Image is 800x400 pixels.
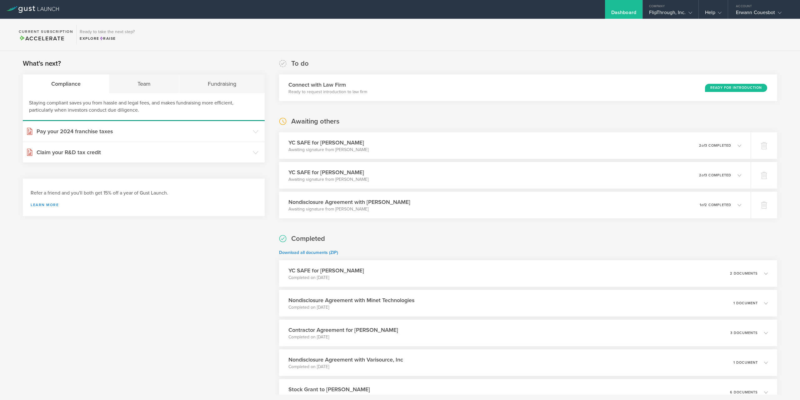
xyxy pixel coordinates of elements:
[288,206,410,212] p: Awaiting signature from [PERSON_NAME]
[291,117,339,126] h2: Awaiting others
[700,203,731,207] p: 1 2 completed
[288,275,364,281] p: Completed on [DATE]
[31,203,257,207] a: Learn more
[288,81,367,89] h3: Connect with Law Firm
[291,59,309,68] h2: To do
[23,93,265,121] div: Staying compliant saves you from hassle and legal fees, and makes fundraising more efficient, par...
[279,74,777,101] div: Connect with Law FirmReady to request introduction to law firmReady for Introduction
[699,174,731,177] p: 2 3 completed
[279,250,338,255] a: Download all documents (ZIP)
[288,176,368,183] p: Awaiting signature from [PERSON_NAME]
[288,296,414,304] h3: Nondisclosure Agreement with Minet Technologies
[179,74,265,93] div: Fundraising
[76,25,138,44] div: Ready to take the next step?ExploreRaise
[733,301,758,305] p: 1 document
[288,89,367,95] p: Ready to request introduction to law firm
[288,326,398,334] h3: Contractor Agreement for [PERSON_NAME]
[291,234,325,243] h2: Completed
[80,30,135,34] h3: Ready to take the next step?
[702,144,705,148] em: of
[288,147,368,153] p: Awaiting signature from [PERSON_NAME]
[37,127,250,135] h3: Pay your 2024 franchise taxes
[288,356,403,364] h3: Nondisclosure Agreement with Varisource, Inc
[736,9,789,19] div: Erwann Couesbot
[730,272,758,275] p: 2 documents
[31,190,257,197] h3: Refer a friend and you'll both get 15% off a year of Gust Launch.
[19,30,73,33] h2: Current Subscription
[288,393,370,400] p: Completed on [DATE]
[649,9,692,19] div: FlipThrough, Inc.
[702,173,705,177] em: of
[288,168,368,176] h3: YC SAFE for [PERSON_NAME]
[23,59,61,68] h2: What's next?
[288,364,403,370] p: Completed on [DATE]
[19,35,64,42] span: Accelerate
[611,9,636,19] div: Dashboard
[288,198,410,206] h3: Nondisclosure Agreement with [PERSON_NAME]
[23,74,109,93] div: Compliance
[109,74,180,93] div: Team
[37,148,250,156] h3: Claim your R&D tax credit
[705,9,722,19] div: Help
[80,36,135,41] div: Explore
[730,331,758,335] p: 3 documents
[288,139,368,147] h3: YC SAFE for [PERSON_NAME]
[288,266,364,275] h3: YC SAFE for [PERSON_NAME]
[288,385,370,393] h3: Stock Grant to [PERSON_NAME]
[705,84,767,92] div: Ready for Introduction
[733,361,758,364] p: 1 document
[701,203,705,207] em: of
[99,36,116,41] span: Raise
[730,391,758,394] p: 6 documents
[699,144,731,147] p: 2 3 completed
[288,334,398,340] p: Completed on [DATE]
[288,304,414,311] p: Completed on [DATE]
